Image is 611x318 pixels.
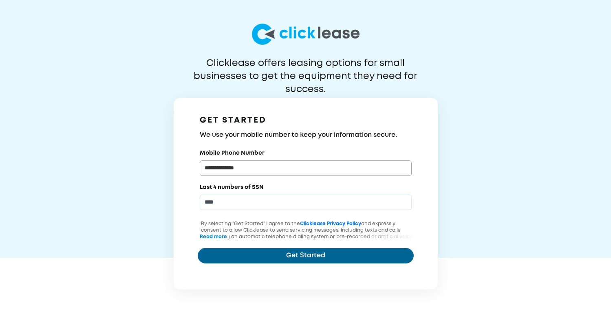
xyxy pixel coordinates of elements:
[200,130,412,140] h3: We use your mobile number to keep your information secure.
[174,57,437,83] p: Clicklease offers leasing options for small businesses to get the equipment they need for success.
[200,149,265,157] label: Mobile Phone Number
[200,114,412,127] h1: GET STARTED
[252,24,360,45] img: logo-larg
[198,248,414,263] button: Get Started
[300,222,361,226] a: Clicklease Privacy Policy
[200,183,264,191] label: Last 4 numbers of SSN
[198,221,414,260] p: By selecting "Get Started" I agree to the and expressly consent to allow Clicklease to send servi...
